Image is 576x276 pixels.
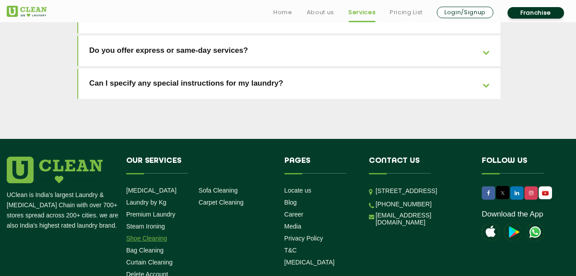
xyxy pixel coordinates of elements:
[273,7,292,18] a: Home
[376,201,432,208] a: [PHONE_NUMBER]
[126,247,164,254] a: Bag Cleaning
[199,187,238,194] a: Sofa Cleaning
[482,210,543,219] a: Download the App
[284,223,301,230] a: Media
[78,68,501,99] a: Can I specify any special instructions for my laundry?
[126,223,165,230] a: Steam Ironing
[284,187,312,194] a: Locate us
[369,157,468,173] h4: Contact us
[390,7,423,18] a: Pricing List
[284,259,335,266] a: [MEDICAL_DATA]
[482,223,500,241] img: apple-icon.png
[284,247,297,254] a: T&C
[307,7,334,18] a: About us
[78,35,501,66] a: Do you offer express or same-day services?
[126,235,167,242] a: Shoe Cleaning
[376,186,468,196] p: [STREET_ADDRESS]
[284,157,356,173] h4: Pages
[126,259,172,266] a: Curtain Cleaning
[526,223,544,241] img: UClean Laundry and Dry Cleaning
[504,223,522,241] img: playstoreicon.png
[376,212,468,226] a: [EMAIL_ADDRESS][DOMAIN_NAME]
[7,157,103,183] img: logo.png
[348,7,376,18] a: Services
[126,187,176,194] a: [MEDICAL_DATA]
[437,7,493,18] a: Login/Signup
[482,157,560,173] h4: Follow us
[284,211,304,218] a: Career
[199,199,244,206] a: Carpet Cleaning
[7,190,120,231] p: UClean is India's largest Laundry & [MEDICAL_DATA] Chain with over 700+ stores spread across 200+...
[126,199,166,206] a: Laundry by Kg
[7,6,47,17] img: UClean Laundry and Dry Cleaning
[126,157,271,173] h4: Our Services
[508,7,564,19] a: Franchise
[540,189,551,198] img: UClean Laundry and Dry Cleaning
[284,199,297,206] a: Blog
[126,211,176,218] a: Premium Laundry
[284,235,323,242] a: Privacy Policy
